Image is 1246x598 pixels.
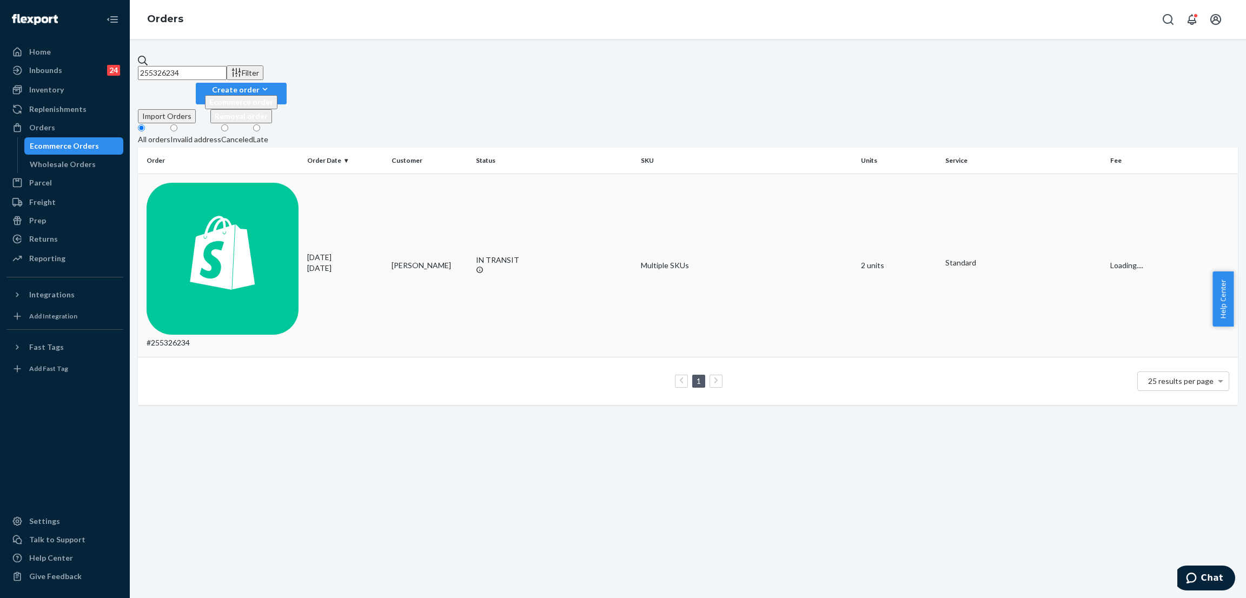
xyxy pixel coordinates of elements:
[6,513,123,530] a: Settings
[303,148,387,174] th: Order Date
[29,253,65,264] div: Reporting
[24,156,124,173] a: Wholesale Orders
[1205,9,1227,30] button: Open account menu
[29,364,68,373] div: Add Fast Tag
[387,174,472,357] td: [PERSON_NAME]
[6,174,123,191] a: Parcel
[6,549,123,567] a: Help Center
[138,66,227,80] input: Search orders
[6,230,123,248] a: Returns
[307,252,383,274] div: [DATE]
[147,183,299,348] div: #255326234
[6,119,123,136] a: Orders
[12,14,58,25] img: Flexport logo
[6,101,123,118] a: Replenishments
[694,376,703,386] a: Page 1 is your current page
[205,84,277,95] div: Create order
[6,338,123,356] button: Fast Tags
[24,137,124,155] a: Ecommerce Orders
[472,148,637,174] th: Status
[29,234,58,244] div: Returns
[1148,376,1214,386] span: 25 results per page
[857,148,941,174] th: Units
[29,516,60,527] div: Settings
[6,43,123,61] a: Home
[637,174,857,357] td: Multiple SKUs
[30,159,96,170] div: Wholesale Orders
[1181,9,1203,30] button: Open notifications
[29,571,82,582] div: Give Feedback
[29,177,52,188] div: Parcel
[205,95,277,109] button: Ecommerce order
[1177,566,1235,593] iframe: Opens a widget where you can chat to one of our agents
[1212,271,1234,327] button: Help Center
[138,109,196,123] button: Import Orders
[1106,174,1238,357] td: Loading....
[138,148,303,174] th: Order
[215,111,268,121] span: Removal order
[637,148,857,174] th: SKU
[857,174,941,357] td: 2 units
[29,311,77,321] div: Add Integration
[253,134,268,145] div: Late
[231,67,259,78] div: Filter
[945,257,1102,268] p: Standard
[138,134,170,145] div: All orders
[941,148,1106,174] th: Service
[147,13,183,25] a: Orders
[6,62,123,79] a: Inbounds24
[227,65,263,80] button: Filter
[29,104,87,115] div: Replenishments
[253,124,260,131] input: Late
[210,109,272,123] button: Removal order
[6,286,123,303] button: Integrations
[209,97,273,107] span: Ecommerce order
[138,4,192,35] ol: breadcrumbs
[170,134,221,145] div: Invalid address
[30,141,99,151] div: Ecommerce Orders
[221,134,253,145] div: Canceled
[6,568,123,585] button: Give Feedback
[221,124,228,131] input: Canceled
[29,197,56,208] div: Freight
[29,534,85,545] div: Talk to Support
[29,289,75,300] div: Integrations
[6,194,123,211] a: Freight
[29,215,46,226] div: Prep
[6,531,123,548] button: Talk to Support
[29,342,64,353] div: Fast Tags
[307,263,383,274] p: [DATE]
[29,553,73,563] div: Help Center
[29,65,62,76] div: Inbounds
[196,83,287,104] button: Create orderEcommerce orderRemoval order
[102,9,123,30] button: Close Navigation
[29,122,55,133] div: Orders
[1157,9,1179,30] button: Open Search Box
[6,81,123,98] a: Inventory
[107,65,120,76] div: 24
[392,156,467,165] div: Customer
[6,250,123,267] a: Reporting
[6,360,123,377] a: Add Fast Tag
[138,124,145,131] input: All orders
[476,255,632,265] div: IN TRANSIT
[29,84,64,95] div: Inventory
[6,308,123,325] a: Add Integration
[1106,148,1238,174] th: Fee
[6,212,123,229] a: Prep
[29,46,51,57] div: Home
[170,124,177,131] input: Invalid address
